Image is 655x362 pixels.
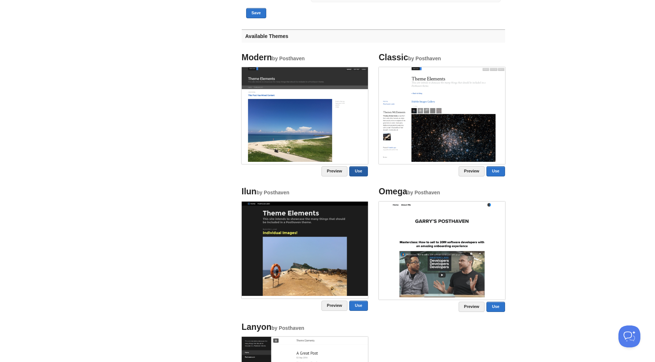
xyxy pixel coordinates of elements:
[459,302,485,312] a: Preview
[242,323,368,332] h4: Lanyon
[272,56,305,61] small: by Posthaven
[408,56,441,61] small: by Posthaven
[379,187,505,196] h4: Omega
[242,29,505,43] h3: Available Themes
[349,301,368,311] a: Use
[321,301,348,311] a: Preview
[459,166,485,176] a: Preview
[407,190,440,195] small: by Posthaven
[379,53,505,62] h4: Classic
[242,67,368,162] img: Screenshot
[379,67,505,162] img: Screenshot
[349,166,368,176] a: Use
[618,325,640,347] iframe: Help Scout Beacon - Open
[486,302,505,312] a: Use
[242,202,368,296] img: Screenshot
[271,325,304,331] small: by Posthaven
[379,202,505,297] img: Screenshot
[246,8,267,18] button: Save
[486,166,505,176] a: Use
[256,190,289,195] small: by Posthaven
[242,187,368,196] h4: Ilun
[321,166,348,176] a: Preview
[242,53,368,62] h4: Modern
